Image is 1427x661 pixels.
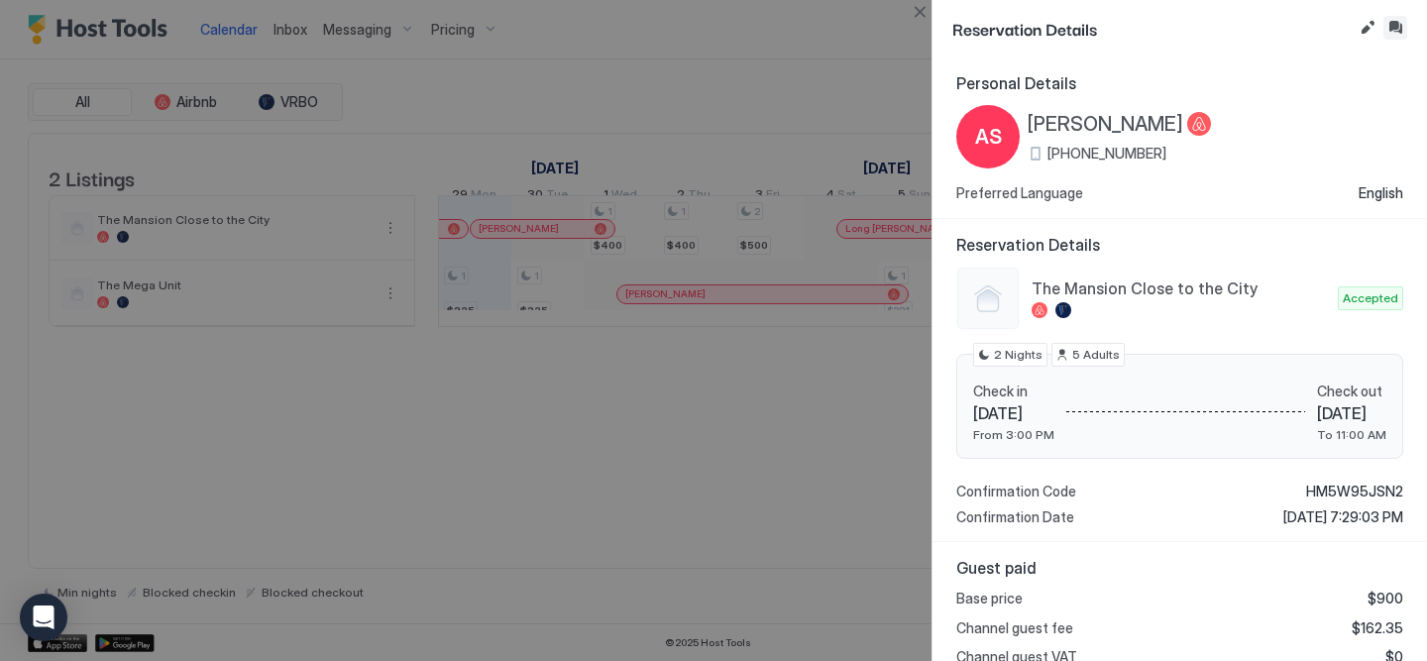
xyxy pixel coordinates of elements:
button: Edit reservation [1356,16,1379,40]
span: $162.35 [1352,619,1403,637]
span: [DATE] 7:29:03 PM [1283,508,1403,526]
span: [PERSON_NAME] [1028,112,1183,137]
span: AS [975,122,1002,152]
span: [DATE] [973,403,1054,423]
span: To 11:00 AM [1317,427,1386,442]
button: Inbox [1383,16,1407,40]
span: Reservation Details [952,16,1352,41]
span: HM5W95JSN2 [1306,483,1403,500]
span: $900 [1368,590,1403,607]
span: The Mansion Close to the City [1032,278,1330,298]
div: Open Intercom Messenger [20,594,67,641]
span: Guest paid [956,558,1403,578]
span: Preferred Language [956,184,1083,202]
span: Channel guest fee [956,619,1073,637]
span: [DATE] [1317,403,1386,423]
span: Confirmation Date [956,508,1074,526]
span: Accepted [1343,289,1398,307]
span: [PHONE_NUMBER] [1047,145,1166,163]
span: 2 Nights [994,346,1043,364]
span: Personal Details [956,73,1403,93]
span: Base price [956,590,1023,607]
span: Confirmation Code [956,483,1076,500]
span: Check out [1317,383,1386,400]
span: Reservation Details [956,235,1403,255]
span: Check in [973,383,1054,400]
span: From 3:00 PM [973,427,1054,442]
span: English [1359,184,1403,202]
span: 5 Adults [1072,346,1120,364]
